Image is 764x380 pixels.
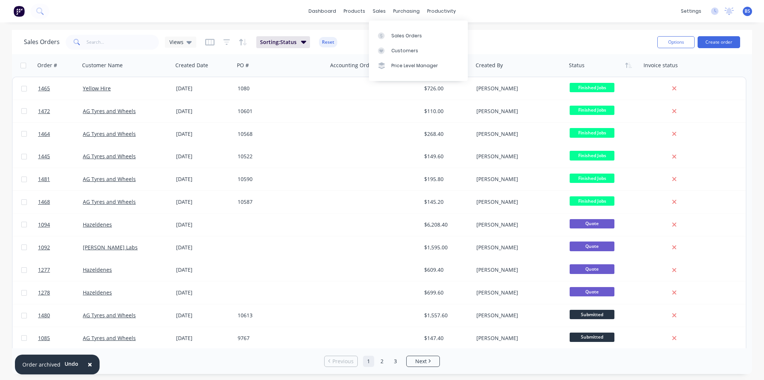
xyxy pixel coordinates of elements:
span: Finished Jobs [570,128,614,137]
div: $195.80 [424,175,468,183]
div: 10587 [238,198,320,206]
div: $147.40 [424,334,468,342]
div: Customer Name [82,62,123,69]
a: AG Tyres and Wheels [83,153,136,160]
a: Page 3 [390,356,401,367]
div: [DATE] [176,312,232,319]
span: 1278 [38,289,50,296]
input: Search... [87,35,159,50]
div: $145.20 [424,198,468,206]
a: 1472 [38,100,83,122]
div: $726.00 [424,85,468,92]
div: [DATE] [176,221,232,228]
span: 1464 [38,130,50,138]
a: 1480 [38,304,83,327]
a: AG Tyres and Wheels [83,130,136,137]
div: 1080 [238,85,320,92]
div: [DATE] [176,289,232,296]
div: [PERSON_NAME] [476,153,559,160]
a: AG Tyres and Wheels [83,334,136,342]
a: Hazeldenes [83,289,112,296]
span: Finished Jobs [570,106,614,115]
div: [DATE] [176,334,232,342]
div: [PERSON_NAME] [476,108,559,115]
a: 1445 [38,145,83,168]
a: Sales Orders [369,28,468,43]
span: 1094 [38,221,50,228]
div: Status [569,62,585,69]
a: 1277 [38,259,83,281]
div: [PERSON_NAME] [476,312,559,319]
span: Finished Jobs [570,174,614,183]
a: Yellow Hire [83,85,111,92]
span: Previous [332,358,354,365]
span: Finished Jobs [570,83,614,92]
a: Hazeldenes [83,266,112,273]
a: 1094 [38,214,83,236]
a: AG Tyres and Wheels [83,175,136,183]
span: 1481 [38,175,50,183]
div: [PERSON_NAME] [476,198,559,206]
div: 10613 [238,312,320,319]
div: [PERSON_NAME] [476,221,559,228]
div: 10522 [238,153,320,160]
a: Previous page [325,358,357,365]
div: $609.40 [424,266,468,274]
div: Sales Orders [391,32,422,39]
div: $6,208.40 [424,221,468,228]
span: Sorting: Status [260,38,297,46]
div: PO # [237,62,249,69]
a: 1468 [38,191,83,213]
div: [DATE] [176,175,232,183]
div: Created By [476,62,503,69]
div: $110.00 [424,108,468,115]
div: [DATE] [176,198,232,206]
span: Finished Jobs [570,196,614,206]
div: Price Level Manager [391,62,438,69]
a: Next page [407,358,439,365]
a: 1465 [38,77,83,100]
a: dashboard [305,6,340,17]
span: 1468 [38,198,50,206]
div: $268.40 [424,130,468,138]
span: 1472 [38,108,50,115]
a: Page 2 [376,356,388,367]
div: Order # [37,62,57,69]
span: BS [745,8,750,15]
div: Created Date [175,62,208,69]
a: AG Tyres and Wheels [83,198,136,205]
span: Quote [570,219,614,228]
span: Quote [570,242,614,251]
div: [PERSON_NAME] [476,244,559,251]
a: Customers [369,43,468,58]
span: 1480 [38,312,50,319]
span: Quote [570,287,614,296]
a: 1278 [38,281,83,304]
a: Page 1 is your current page [363,356,374,367]
div: settings [677,6,705,17]
img: Factory [13,6,25,17]
div: [DATE] [176,244,232,251]
button: Reset [319,37,337,47]
a: [PERSON_NAME] Labs [83,244,138,251]
div: Invoice status [644,62,678,69]
div: [PERSON_NAME] [476,266,559,274]
div: products [340,6,369,17]
span: Submitted [570,310,614,319]
span: 1092 [38,244,50,251]
span: Submitted [570,333,614,342]
div: [DATE] [176,266,232,274]
div: 10568 [238,130,320,138]
div: $1,595.00 [424,244,468,251]
span: 1465 [38,85,50,92]
span: Finished Jobs [570,151,614,160]
div: Customers [391,47,418,54]
a: Price Level Manager [369,58,468,73]
h1: Sales Orders [24,38,60,46]
div: [PERSON_NAME] [476,130,559,138]
div: [PERSON_NAME] [476,85,559,92]
span: 1085 [38,334,50,342]
span: × [88,359,92,370]
div: 9767 [238,334,320,342]
div: Order archived [22,361,60,368]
